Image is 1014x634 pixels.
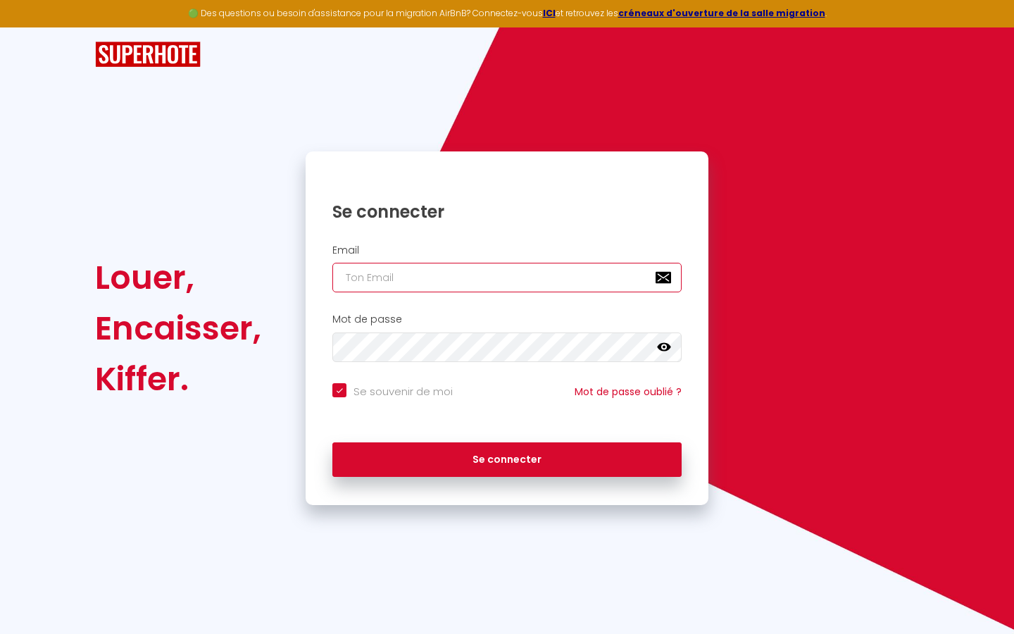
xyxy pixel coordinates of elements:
[618,7,825,19] a: créneaux d'ouverture de la salle migration
[332,244,682,256] h2: Email
[332,442,682,478] button: Se connecter
[95,252,261,303] div: Louer,
[543,7,556,19] a: ICI
[332,263,682,292] input: Ton Email
[332,201,682,223] h1: Se connecter
[11,6,54,48] button: Ouvrir le widget de chat LiveChat
[95,303,261,354] div: Encaisser,
[575,385,682,399] a: Mot de passe oublié ?
[95,354,261,404] div: Kiffer.
[95,42,201,68] img: SuperHote logo
[332,313,682,325] h2: Mot de passe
